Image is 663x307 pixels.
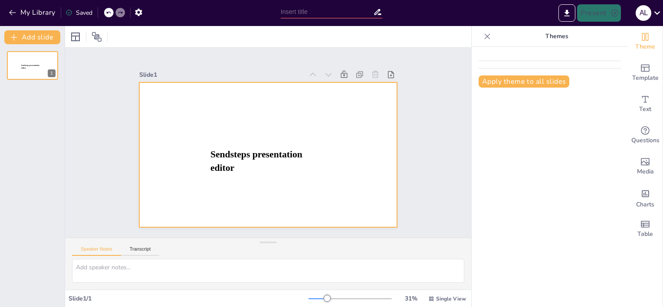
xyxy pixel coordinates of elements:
[494,26,619,47] p: Themes
[4,30,60,44] button: Add slide
[631,136,660,145] span: Questions
[637,167,654,176] span: Media
[628,182,663,213] div: Add charts and graphs
[628,120,663,151] div: Get real-time input from your audience
[635,42,655,52] span: Theme
[7,51,58,80] div: 1
[210,149,302,173] span: Sendsteps presentation editor
[637,229,653,239] span: Table
[400,294,421,303] div: 31 %
[48,69,56,77] div: 1
[636,200,654,209] span: Charts
[66,9,92,17] div: Saved
[436,295,466,302] span: Single View
[558,4,575,22] button: Export to PowerPoint
[628,88,663,120] div: Add text boxes
[121,246,160,256] button: Transcript
[636,5,651,21] div: a L
[21,65,39,69] span: Sendsteps presentation editor
[628,213,663,245] div: Add a table
[479,75,569,88] button: Apply theme to all slides
[577,4,620,22] button: Present
[639,105,651,114] span: Text
[628,26,663,57] div: Change the overall theme
[281,6,374,18] input: Insert title
[139,71,303,79] div: Slide 1
[632,73,659,83] span: Template
[69,294,309,303] div: Slide 1 / 1
[72,246,121,256] button: Speaker Notes
[628,151,663,182] div: Add images, graphics, shapes or video
[636,4,651,22] button: a L
[69,30,82,44] div: Layout
[628,57,663,88] div: Add ready made slides
[7,6,59,20] button: My Library
[92,32,102,42] span: Position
